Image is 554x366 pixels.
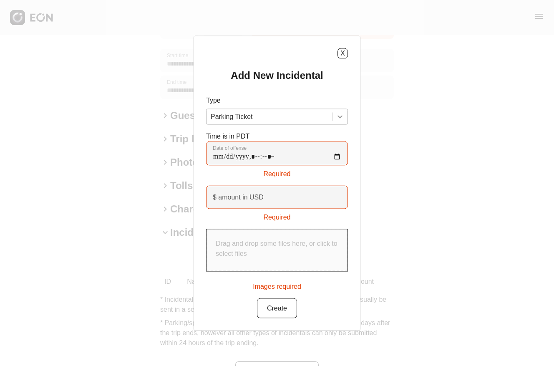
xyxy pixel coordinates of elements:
[213,144,247,151] label: Date of offense
[206,131,348,179] div: Time is in PDT
[231,68,323,82] h2: Add New Incidental
[253,278,301,291] div: Images required
[213,192,264,202] label: $ amount in USD
[206,95,348,105] p: Type
[257,298,297,318] button: Create
[206,209,348,222] div: Required
[216,238,338,258] p: Drag and drop some files here, or click to select files
[337,48,348,58] button: X
[206,165,348,179] div: Required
